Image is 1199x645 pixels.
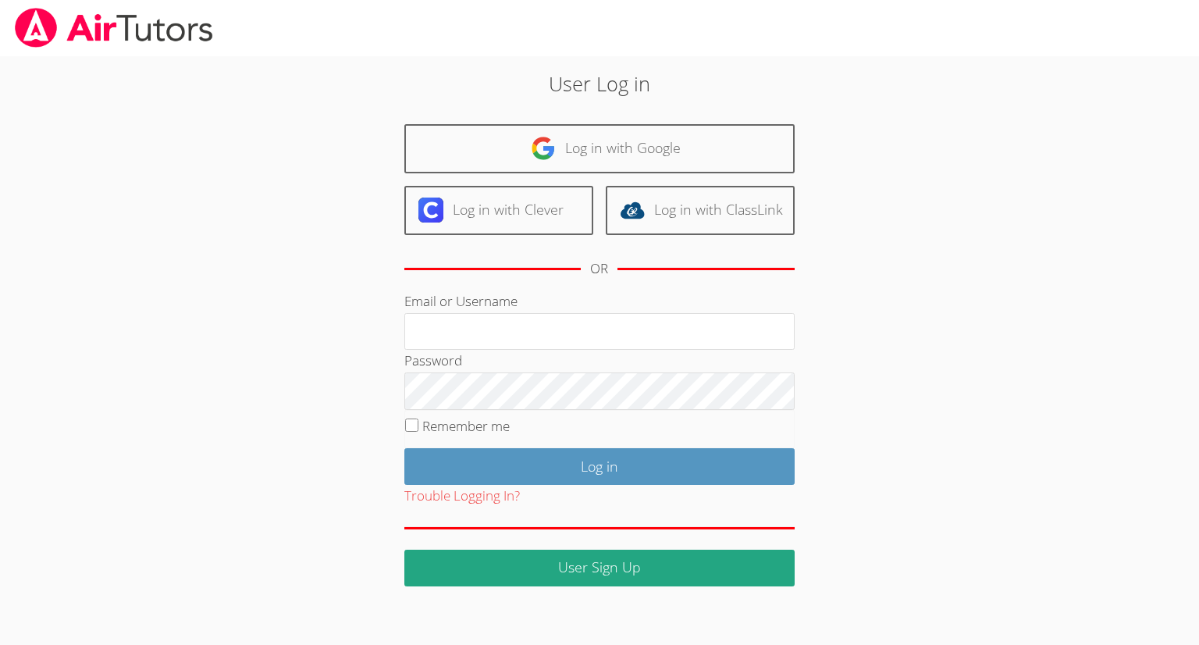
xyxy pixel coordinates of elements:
[422,417,510,435] label: Remember me
[404,550,795,586] a: User Sign Up
[13,8,215,48] img: airtutors_banner-c4298cdbf04f3fff15de1276eac7730deb9818008684d7c2e4769d2f7ddbe033.png
[404,448,795,485] input: Log in
[404,124,795,173] a: Log in with Google
[531,136,556,161] img: google-logo-50288ca7cdecda66e5e0955fdab243c47b7ad437acaf1139b6f446037453330a.svg
[606,186,795,235] a: Log in with ClassLink
[404,186,593,235] a: Log in with Clever
[590,258,608,280] div: OR
[404,292,518,310] label: Email or Username
[276,69,923,98] h2: User Log in
[620,198,645,223] img: classlink-logo-d6bb404cc1216ec64c9a2012d9dc4662098be43eaf13dc465df04b49fa7ab582.svg
[418,198,443,223] img: clever-logo-6eab21bc6e7a338710f1a6ff85c0baf02591cd810cc4098c63d3a4b26e2feb20.svg
[404,485,520,508] button: Trouble Logging In?
[404,351,462,369] label: Password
